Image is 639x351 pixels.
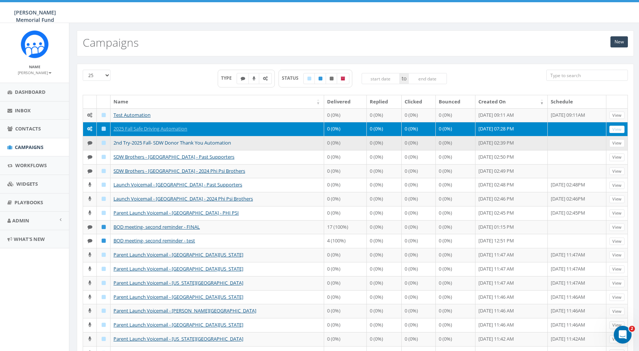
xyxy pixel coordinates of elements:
a: Test Automation [113,112,151,118]
td: 0 (0%) [367,164,402,178]
td: 0 (0%) [367,206,402,220]
a: [PERSON_NAME] [18,69,52,76]
i: Published [102,238,106,243]
td: [DATE] 11:47AM [548,276,606,290]
label: Unpublished [326,73,337,84]
td: [DATE] 11:42AM [548,332,606,346]
i: Automated Message [87,113,92,117]
small: Name [29,64,40,69]
td: 0 (0%) [436,290,475,304]
td: [DATE] 11:46AM [548,290,606,304]
span: TYPE [221,75,237,81]
td: 0 (0%) [402,206,436,220]
td: [DATE] 02:45PM [548,206,606,220]
i: Draft [102,322,106,327]
td: 0 (0%) [324,178,367,192]
a: View [609,182,625,189]
td: 0 (0%) [436,108,475,122]
td: 0 (0%) [402,262,436,276]
td: 0 (0%) [324,122,367,136]
td: 0 (0%) [367,318,402,332]
td: 0 (0%) [402,220,436,234]
img: Rally_Corp_Icon.png [21,30,49,58]
a: 2025 Fall Safe Driving Automation [113,125,187,132]
td: [DATE] 02:48PM [548,178,606,192]
td: 0 (0%) [324,108,367,122]
a: View [609,294,625,301]
td: 0 (0%) [367,220,402,234]
a: Launch Voicemail - [GEOGRAPHIC_DATA] - Past Supporters [113,181,242,188]
td: [DATE] 01:15 PM [475,220,548,234]
td: [DATE] 11:46AM [548,304,606,318]
td: 0 (0%) [402,164,436,178]
small: [PERSON_NAME] [18,70,52,75]
td: 0 (0%) [402,192,436,206]
i: Text SMS [88,238,92,243]
a: View [609,153,625,161]
a: Parent Launch Voicemail - [US_STATE][GEOGRAPHIC_DATA] [113,279,243,286]
span: Contacts [15,125,41,132]
input: end date [408,73,447,84]
i: Text SMS [241,76,245,81]
span: Campaigns [15,144,43,150]
td: 0 (0%) [402,248,436,262]
td: 0 (0%) [402,318,436,332]
i: Draft [102,295,106,299]
a: View [609,279,625,287]
td: 0 (0%) [324,290,367,304]
td: 0 (0%) [436,318,475,332]
td: [DATE] 09:11AM [548,108,606,122]
td: [DATE] 02:50 PM [475,150,548,164]
td: 17 (100%) [324,220,367,234]
td: 0 (0%) [324,332,367,346]
label: Ringless Voice Mail [248,73,260,84]
td: 0 (0%) [402,276,436,290]
td: [DATE] 11:47 AM [475,248,548,262]
a: BOD meeting- second reminder - FINAL [113,223,200,230]
td: 0 (0%) [436,248,475,262]
td: 0 (0%) [402,304,436,318]
a: Launch Voicemail - [GEOGRAPHIC_DATA] - 2024 Phi Psi Brothers [113,195,253,202]
td: 0 (0%) [367,234,402,248]
td: 0 (0%) [324,192,367,206]
th: Created On: activate to sort column ascending [475,95,548,108]
td: [DATE] 07:28 PM [475,122,548,136]
td: [DATE] 11:46 AM [475,290,548,304]
td: 0 (0%) [324,304,367,318]
td: [DATE] 02:48 PM [475,178,548,192]
span: Widgets [16,181,38,187]
i: Ringless Voice Mail [88,295,91,299]
td: 0 (0%) [402,136,436,150]
td: 0 (0%) [367,192,402,206]
a: View [609,251,625,259]
a: New [610,36,628,47]
label: Archived [337,73,349,84]
td: 0 (0%) [367,248,402,262]
th: Replied [367,95,402,108]
span: Inbox [15,107,31,114]
a: Parent Launch Voicemail - [GEOGRAPHIC_DATA][US_STATE] [113,294,243,300]
i: Automated Message [263,76,268,81]
td: 0 (0%) [367,276,402,290]
td: 0 (0%) [402,332,436,346]
td: 0 (0%) [367,332,402,346]
i: Draft [102,337,106,341]
th: Delivered [324,95,367,108]
i: Ringless Voice Mail [88,211,91,215]
td: 0 (0%) [367,150,402,164]
td: 0 (0%) [367,108,402,122]
i: Draft [102,169,106,173]
i: Draft [102,113,106,117]
a: View [609,335,625,343]
input: start date [362,73,400,84]
td: [DATE] 12:51 PM [475,234,548,248]
td: 0 (0%) [436,178,475,192]
a: View [609,223,625,231]
a: Parent Launch Voicemail - [GEOGRAPHIC_DATA] - PHI PSI [113,209,239,216]
iframe: Intercom live chat [614,326,632,344]
td: 0 (0%) [324,318,367,332]
span: to [400,73,408,84]
a: Parent Launch Voicemail - [GEOGRAPHIC_DATA][US_STATE] [113,251,243,258]
span: What's New [14,236,45,242]
a: Parent Launch Voicemail - [US_STATE][GEOGRAPHIC_DATA] [113,335,243,342]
